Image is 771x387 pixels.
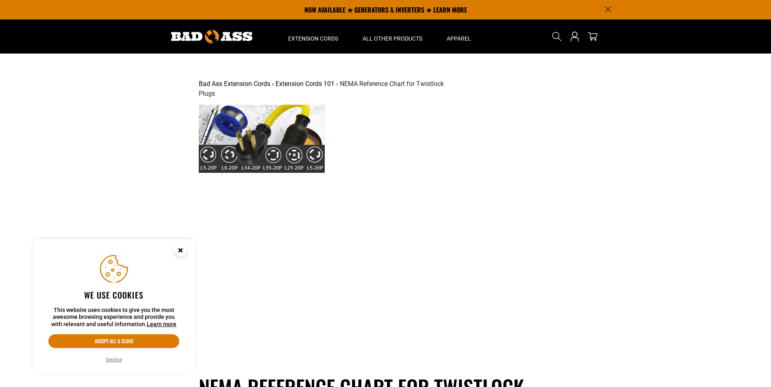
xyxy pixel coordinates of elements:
[288,35,338,42] span: Extension Cords
[199,80,270,88] a: Bad Ass Extension Cords
[276,19,350,54] summary: Extension Cords
[336,80,338,88] span: ›
[48,334,179,348] button: Accept all & close
[48,290,179,300] h2: We use cookies
[550,30,563,43] summary: Search
[171,30,252,43] img: Bad Ass Extension Cords
[199,105,325,173] img: NEMA Reference Chart for Twistlock Plugs
[33,239,195,374] aside: Cookie Consent
[276,80,334,88] a: Extension Cords 101
[350,19,434,54] summary: All Other Products
[272,80,274,88] span: ›
[199,80,444,97] span: NEMA Reference Chart for Twistlock Plugs
[48,307,179,328] p: This website uses cookies to give you the most awesome browsing experience and provide you with r...
[434,19,483,54] summary: Apparel
[147,321,176,327] a: Learn more
[363,35,422,42] span: All Other Products
[447,35,471,42] span: Apparel
[199,79,448,99] nav: breadcrumbs
[104,356,124,364] button: Decline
